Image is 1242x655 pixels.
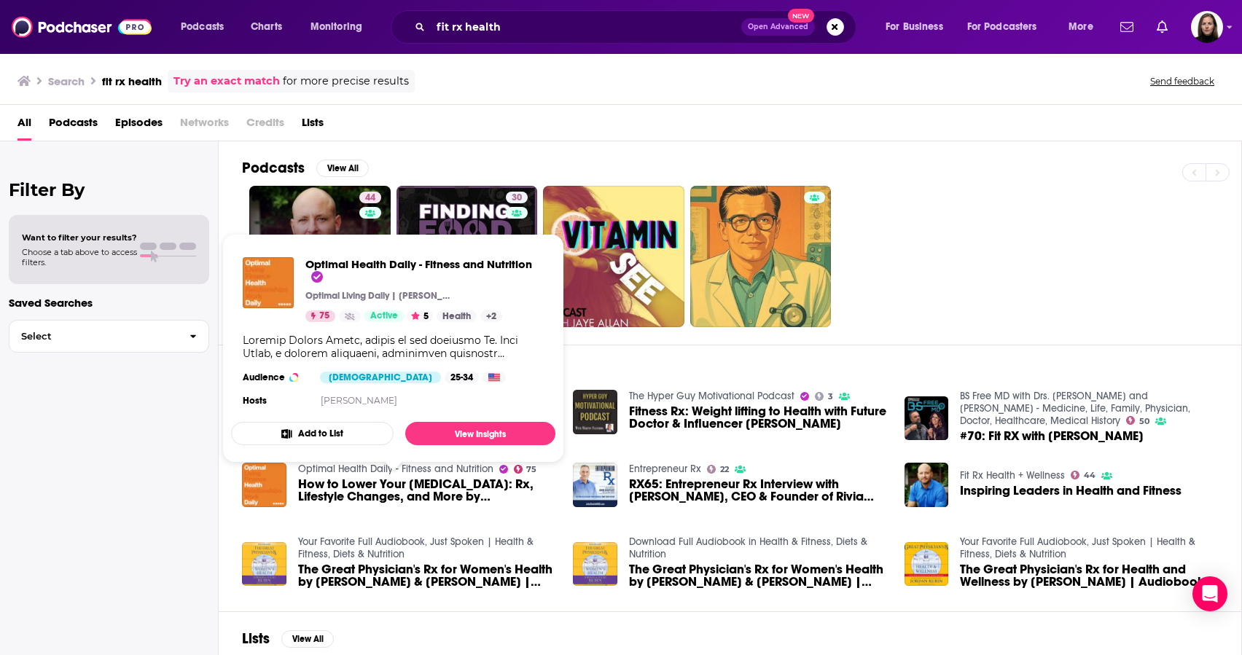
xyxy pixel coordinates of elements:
[298,563,556,588] span: The Great Physician's Rx for Women's Health by [PERSON_NAME] & [PERSON_NAME] | Audiobook
[397,186,538,327] a: 30
[1084,472,1095,479] span: 44
[12,13,152,41] a: Podchaser - Follow, Share and Rate Podcasts
[243,372,308,383] h3: Audience
[905,542,949,587] a: The Great Physician's Rx for Health and Wellness by Jordan Rubin | Audiobook
[629,463,701,475] a: Entrepreneur Rx
[573,542,617,587] img: The Great Physician's Rx for Women's Health by Jordan & Nicki Rubin | Free Audiobook
[9,179,209,200] h2: Filter By
[960,536,1195,560] a: Your Favorite Full Audiobook, Just Spoken | Health & Fitness, Diets & Nutrition
[629,390,794,402] a: The Hyper Guy Motivational Podcast
[321,395,397,406] a: [PERSON_NAME]
[22,232,137,243] span: Want to filter your results?
[886,17,943,37] span: For Business
[370,309,398,323] span: Active
[316,160,369,177] button: View All
[283,73,409,90] span: for more precise results
[788,9,814,23] span: New
[629,478,887,503] span: RX65: Entrepreneur Rx Interview with [PERSON_NAME], CEO & Founder of Rivia Health Inc.
[242,463,286,507] a: How to Lower Your Cholesterol: Rx, Lifestyle Changes, and More by Stephanie Watson of Healthline
[1139,418,1149,425] span: 50
[445,372,479,383] div: 25-34
[828,393,833,400] span: 3
[242,629,334,648] a: ListsView All
[1192,576,1227,611] div: Open Intercom Messenger
[526,466,536,473] span: 75
[405,10,870,44] div: Search podcasts, credits, & more...
[815,392,833,401] a: 3
[281,630,334,648] button: View All
[298,536,534,560] a: Your Favorite Full Audiobook, Just Spoken | Health & Fitness, Diets & Nutrition
[573,390,617,434] img: Fitness Rx: Weight lifting to Health with Future Doctor & Influencer Natalie Goldstone
[905,396,949,441] img: #70: Fit RX with Dr. Greg Dennis
[629,478,887,503] a: RX65: Entrepreneur Rx Interview with Rachel Mertensmeyer, CEO & Founder of Rivia Health Inc.
[305,257,544,285] a: Optimal Health Daily - Fitness and Nutrition
[298,478,556,503] a: How to Lower Your Cholesterol: Rx, Lifestyle Changes, and More by Stephanie Watson of Healthline
[102,74,162,88] h3: fit rx health
[305,290,451,302] p: Optimal Living Daily | [PERSON_NAME]
[431,15,741,39] input: Search podcasts, credits, & more...
[960,469,1065,482] a: Fit Rx Health + Wellness
[573,463,617,507] img: RX65: Entrepreneur Rx Interview with Rachel Mertensmeyer, CEO & Founder of Rivia Health Inc.
[242,629,270,648] h2: Lists
[246,111,284,141] span: Credits
[22,247,137,267] span: Choose a tab above to access filters.
[480,310,502,322] a: +2
[741,18,815,36] button: Open AdvancedNew
[1191,11,1223,43] img: User Profile
[960,390,1190,427] a: BS Free MD with Drs. May and Tim Hindmarsh - Medicine, Life, Family, Physician, Doctor, Healthcar...
[242,159,305,177] h2: Podcasts
[405,422,555,445] a: View Insights
[305,257,532,285] span: Optimal Health Daily - Fitness and Nutrition
[180,111,229,141] span: Networks
[181,17,224,37] span: Podcasts
[320,372,441,383] div: [DEMOGRAPHIC_DATA]
[1151,15,1173,39] a: Show notifications dropdown
[17,111,31,141] a: All
[242,542,286,587] img: The Great Physician's Rx for Women's Health by Jordan & Nicki Rubin | Audiobook
[629,563,887,588] a: The Great Physician's Rx for Women's Health by Jordan & Nicki Rubin | Free Audiobook
[629,536,867,560] a: Download Full Audiobook in Health & Fitness, Diets & Nutrition
[115,111,163,141] a: Episodes
[9,332,178,341] span: Select
[302,111,324,141] a: Lists
[364,310,404,322] a: Active
[9,296,209,310] p: Saved Searches
[49,111,98,141] a: Podcasts
[1071,471,1095,479] a: 44
[243,334,544,360] div: Loremip Dolors Ametc, adipis el sed doeiusmo Te. Inci Utlab, e dolorem aliquaeni, adminimven quis...
[960,430,1144,442] a: #70: Fit RX with Dr. Greg Dennis
[243,257,294,308] img: Optimal Health Daily - Fitness and Nutrition
[241,15,291,39] a: Charts
[249,186,391,327] a: 44
[958,15,1058,39] button: open menu
[1191,11,1223,43] span: Logged in as BevCat3
[1069,17,1093,37] span: More
[319,309,329,323] span: 75
[707,465,729,474] a: 22
[960,485,1182,497] a: Inspiring Leaders in Health and Fitness
[365,191,375,205] span: 44
[243,395,267,407] h4: Hosts
[407,310,433,322] button: 5
[9,320,209,353] button: Select
[905,463,949,507] img: Inspiring Leaders in Health and Fitness
[48,74,85,88] h3: Search
[506,192,528,203] a: 30
[305,310,335,322] a: 75
[298,563,556,588] a: The Great Physician's Rx for Women's Health by Jordan & Nicki Rubin | Audiobook
[231,422,394,445] button: Add to List
[748,23,808,31] span: Open Advanced
[629,405,887,430] span: Fitness Rx: Weight lifting to Health with Future Doctor & Influencer [PERSON_NAME]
